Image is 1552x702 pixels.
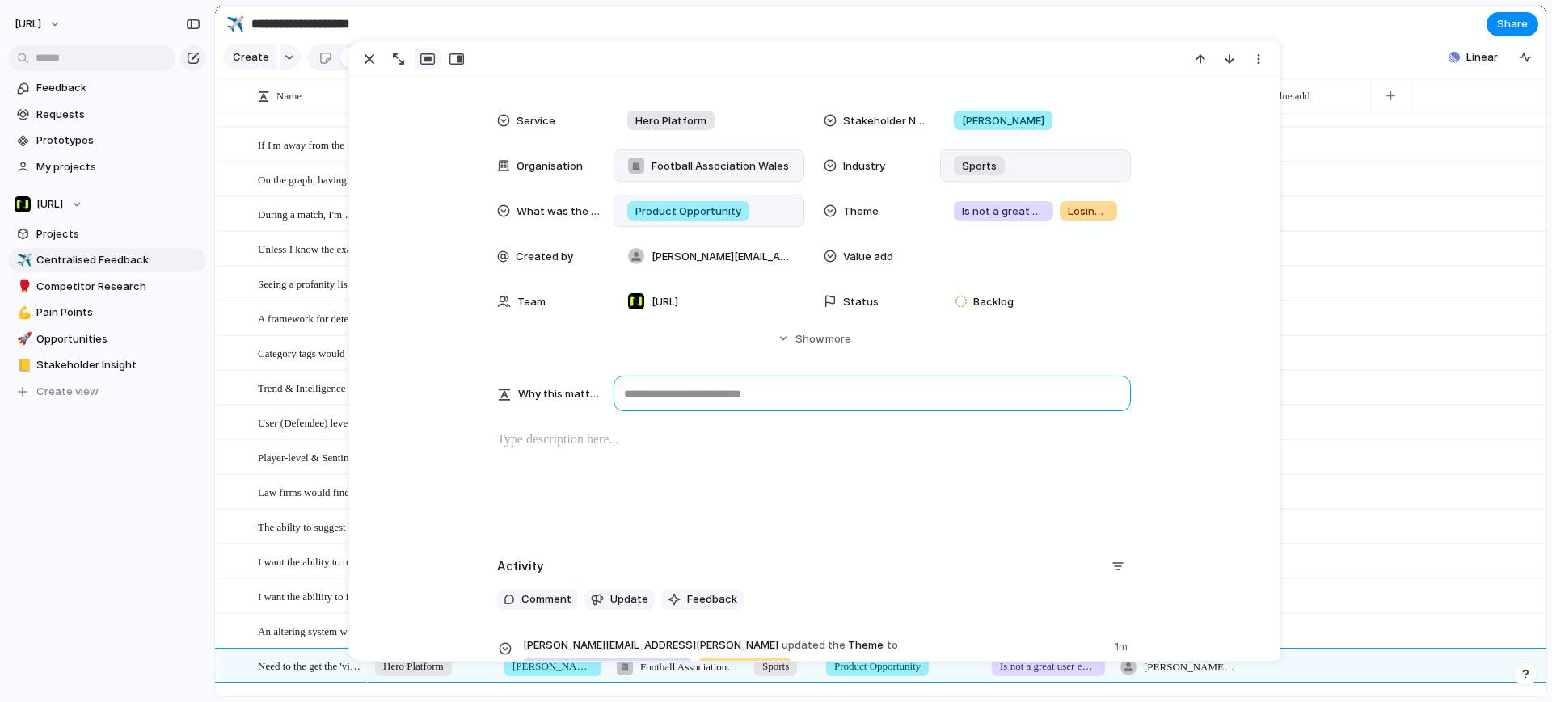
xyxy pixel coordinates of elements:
[36,80,200,96] span: Feedback
[8,301,206,325] a: 💪Pain Points
[652,249,791,265] span: [PERSON_NAME][EMAIL_ADDRESS][PERSON_NAME]
[1442,45,1504,69] button: Linear
[17,356,28,375] div: 📒
[17,277,28,296] div: 🥊
[383,658,444,675] span: Hero Platform
[36,226,200,242] span: Projects
[8,76,206,100] a: Feedback
[15,331,31,347] button: 🚀
[258,448,362,466] span: Player-level & Sentiment Insights
[258,378,362,397] span: Trend & Intelligence trackking
[258,586,362,605] span: I want the abiliity to integrate the Hero Platform into Asana
[687,591,737,607] span: Feedback
[497,324,1131,353] button: Showmore
[521,591,571,607] span: Comment
[497,557,544,576] h2: Activity
[517,204,601,220] span: What was the nature of this feedback?
[15,357,31,373] button: 📒
[518,386,601,402] span: Why this matters to us
[517,158,583,174] span: Organisation
[517,113,555,129] span: Service
[15,252,31,268] button: ✈️
[36,196,63,212] span: [URL]
[36,132,200,149] span: Prototypes
[8,128,206,153] a: Prototypes
[635,204,741,220] span: Product Opportunity
[15,16,41,32] span: [URL]
[8,103,206,127] a: Requests
[8,275,206,299] a: 🥊Competitor Research
[497,589,578,610] button: Comment
[517,294,546,310] span: Team
[962,113,1044,129] span: [PERSON_NAME]
[843,294,879,310] span: Status
[258,309,362,327] span: A framework for detecting abuse is useful for me in understanding how to best tackle low severity...
[640,659,740,675] span: Football Association Wales
[8,327,206,351] a: 🚀Opportunities
[635,113,706,129] span: Hero Platform
[15,279,31,295] button: 🥊
[36,305,200,321] span: Pain Points
[8,248,206,272] a: ✈️Centralised Feedback
[36,384,99,400] span: Create view
[36,279,200,295] span: Competitor Research
[36,252,200,268] span: Centralised Feedback
[258,552,362,570] span: I want the ability to track a to do list
[782,637,846,654] span: updated the
[652,294,678,310] span: [URL]
[222,11,248,37] button: ✈️
[652,158,789,174] span: Football Association Wales
[36,159,200,175] span: My projects
[962,204,1044,220] span: Is not a great user experience
[523,636,1105,679] span: Theme
[8,222,206,246] a: Projects
[706,659,783,675] span: Losing context
[8,192,206,216] button: [URL]
[8,155,206,179] a: My projects
[1268,88,1310,104] span: Value add
[887,637,898,654] span: to
[223,44,277,70] button: Create
[15,305,31,321] button: 💪
[258,204,362,223] span: During a match, I'm much more likely to action the most sevear stuff and keep the lower severity ...
[258,482,362,501] span: Law firms would find it valuable to understand the most popular words that have been flagged by t...
[258,413,362,431] span: User (Defendee) level insights
[843,204,879,220] span: Theme
[17,304,28,322] div: 💪
[523,637,778,654] span: [PERSON_NAME][EMAIL_ADDRESS][PERSON_NAME]
[258,621,362,640] span: An altering system would be helpful in ensuring I receive interaction right in the moment
[843,249,893,265] span: Value add
[258,656,362,675] span: Need to the get the 'view original post' integrated in a a slide over style as currently still cl...
[973,294,1014,310] span: Backlog
[1115,636,1131,655] span: 1m
[512,658,593,675] span: [PERSON_NAME]
[258,170,362,188] span: On the graph, having a block underneath that pulls through severity detected at the particular mo...
[762,658,789,675] span: Sports
[226,13,244,35] div: ✈️
[1000,658,1097,675] span: Is not a great user experience
[1466,49,1498,65] span: Linear
[531,659,684,675] span: Is not a great user experience
[36,331,200,347] span: Opportunities
[36,107,200,123] span: Requests
[1068,204,1110,220] span: Losing context
[258,517,362,536] span: The abilty to suggest interventions
[834,658,921,675] span: Product Opportunity
[843,158,885,174] span: Industry
[825,331,851,347] span: more
[8,380,206,404] button: Create view
[7,11,70,37] button: [URL]
[843,113,927,129] span: Stakeholder Name
[258,274,362,292] span: Seeing a profanity list is useful
[8,353,206,377] a: 📒Stakeholder Insight
[962,158,997,174] span: Sports
[17,251,28,270] div: ✈️
[233,49,269,65] span: Create
[661,589,744,610] button: Feedback
[516,249,573,265] span: Created by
